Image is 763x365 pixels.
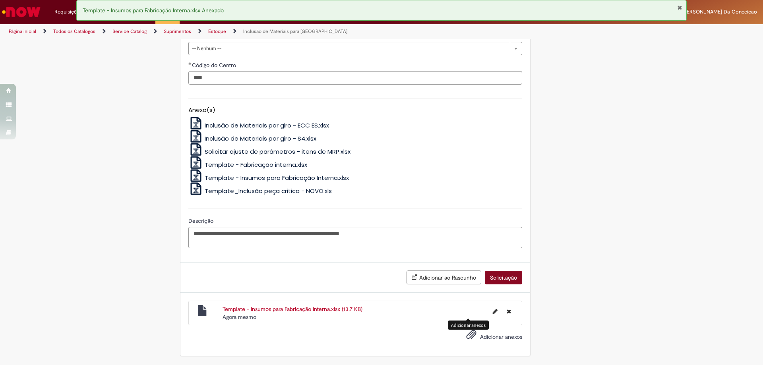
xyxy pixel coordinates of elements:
[6,24,503,39] ul: Trilhas de página
[1,4,42,20] img: ServiceNow
[188,174,349,182] a: Template - Insumos para Fabricação Interna.xlsx
[682,8,757,15] span: [PERSON_NAME] Da Conceicao
[677,4,682,11] button: Fechar Notificação
[205,187,332,195] span: Template_Inclusão peça critica - NOVO.xls
[53,28,95,35] a: Todos os Catálogos
[188,160,308,169] a: Template - Fabricação interna.xlsx
[205,134,316,143] span: Inclusão de Materiais por giro - S4.xlsx
[205,174,349,182] span: Template - Insumos para Fabricação Interna.xlsx
[164,28,191,35] a: Suprimentos
[485,271,522,284] button: Solicitação
[188,121,329,129] a: Inclusão de Materiais por giro - ECC ES.xlsx
[205,147,351,156] span: Solicitar ajuste de parâmetros - itens de MRP.xlsx
[502,305,516,318] button: Excluir Template - Insumos para Fabricação Interna.xlsx
[188,187,332,195] a: Template_Inclusão peça critica - NOVO.xls
[192,32,234,39] span: Tipo de Material
[188,217,215,224] span: Descrição
[54,8,82,16] span: Requisições
[480,333,522,340] span: Adicionar anexos
[188,107,522,114] h5: Anexo(s)
[83,7,224,14] span: Template - Insumos para Fabricação Interna.xlsx Anexado
[464,327,478,346] button: Adicionar anexos
[192,42,506,55] span: -- Nenhum --
[205,160,307,169] span: Template - Fabricação interna.xlsx
[223,313,256,321] time: 29/09/2025 13:30:43
[188,71,522,85] input: Código do Centro
[223,305,362,313] a: Template - Insumos para Fabricação Interna.xlsx (13.7 KB)
[223,313,256,321] span: Agora mesmo
[188,147,351,156] a: Solicitar ajuste de parâmetros - itens de MRP.xlsx
[9,28,36,35] a: Página inicial
[188,62,192,65] span: Obrigatório Preenchido
[188,227,522,248] textarea: Descrição
[188,134,317,143] a: Inclusão de Materiais por giro - S4.xlsx
[192,62,238,69] span: Código do Centro
[448,321,489,330] div: Adicionar anexos
[243,28,347,35] a: Inclusão de Materiais para [GEOGRAPHIC_DATA]
[407,270,481,284] button: Adicionar ao Rascunho
[205,121,329,129] span: Inclusão de Materiais por giro - ECC ES.xlsx
[488,305,502,318] button: Editar nome de arquivo Template - Insumos para Fabricação Interna.xlsx
[208,28,226,35] a: Estoque
[112,28,147,35] a: Service Catalog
